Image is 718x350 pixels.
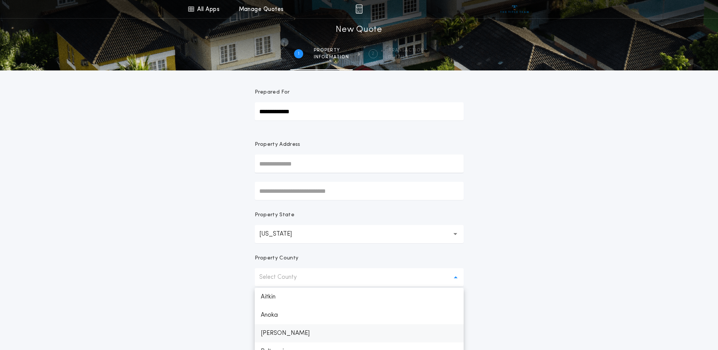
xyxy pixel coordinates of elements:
[388,47,424,53] span: Transaction
[259,230,304,239] p: [US_STATE]
[259,273,309,282] p: Select County
[388,54,424,60] span: details
[255,89,290,96] p: Prepared For
[500,5,529,13] img: vs-icon
[372,51,374,57] h2: 2
[255,288,464,306] p: Aitkin
[255,225,464,243] button: [US_STATE]
[255,255,299,262] p: Property County
[336,24,382,36] h1: New Quote
[355,5,363,14] img: img
[255,211,294,219] p: Property State
[255,324,464,342] p: [PERSON_NAME]
[255,268,464,286] button: Select County
[255,141,464,148] p: Property Address
[314,54,349,60] span: information
[255,102,464,120] input: Prepared For
[255,306,464,324] p: Anoka
[298,51,299,57] h2: 1
[314,47,349,53] span: Property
